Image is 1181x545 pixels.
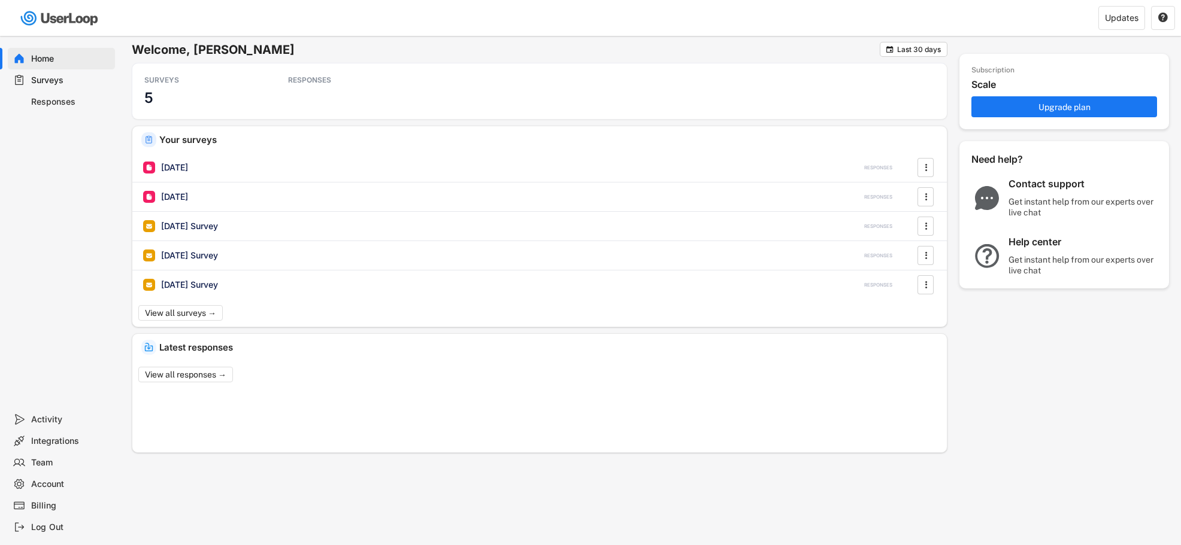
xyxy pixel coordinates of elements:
text:  [925,278,927,291]
button:  [1158,13,1168,23]
div: Contact support [1009,178,1158,190]
img: userloop-logo-01.svg [18,6,102,31]
div: RESPONSES [864,194,892,200]
div: Home [31,53,110,65]
div: Activity [31,414,110,425]
div: Need help? [971,153,1055,166]
div: SURVEYS [144,75,252,85]
text:  [886,45,894,54]
text:  [925,161,927,173]
img: IncomingMajor.svg [144,343,153,352]
div: Surveys [31,75,110,86]
div: RESPONSES [864,252,892,259]
button:  [885,45,894,54]
div: Scale [971,78,1163,91]
div: Last 30 days [897,46,941,53]
text:  [1158,12,1168,23]
text:  [925,220,927,232]
button:  [920,217,932,235]
text:  [925,190,927,203]
div: Subscription [971,66,1015,75]
div: RESPONSES [864,282,892,288]
div: Log Out [31,522,110,533]
button:  [920,246,932,264]
div: [DATE] [161,191,188,203]
div: RESPONSES [288,75,396,85]
button: View all surveys → [138,305,223,321]
div: Responses [31,96,110,108]
div: Latest responses [159,343,938,352]
div: [DATE] Survey [161,249,218,261]
div: Help center [1009,236,1158,248]
div: Billing [31,500,110,511]
text:  [925,249,927,261]
img: ChatMajor.svg [971,186,1003,210]
div: Your surveys [159,135,938,144]
div: [DATE] [161,162,188,173]
button:  [920,188,932,206]
div: Updates [1105,14,1138,22]
div: Account [31,479,110,490]
div: Team [31,457,110,468]
div: [DATE] Survey [161,279,218,291]
div: Get instant help from our experts over live chat [1009,196,1158,218]
img: QuestionMarkInverseMajor.svg [971,244,1003,268]
button: View all responses → [138,367,233,382]
h6: Welcome, [PERSON_NAME] [132,42,880,57]
button: Upgrade plan [971,96,1157,117]
div: RESPONSES [864,223,892,230]
button:  [920,159,932,176]
button:  [920,276,932,294]
div: RESPONSES [864,165,892,171]
div: Integrations [31,436,110,447]
div: Get instant help from our experts over live chat [1009,254,1158,276]
h3: 5 [144,89,153,107]
div: [DATE] Survey [161,220,218,232]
